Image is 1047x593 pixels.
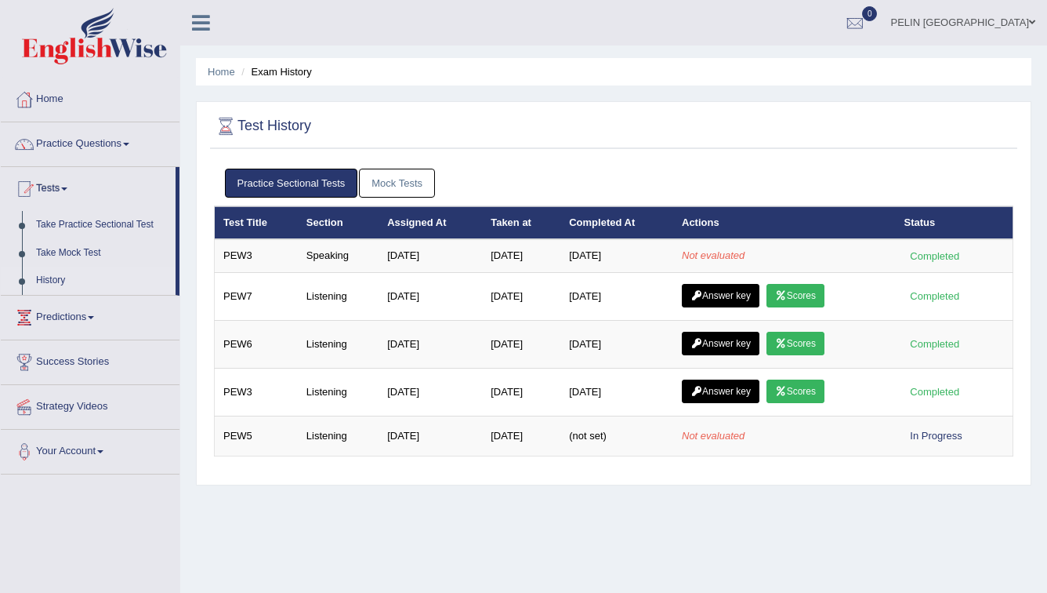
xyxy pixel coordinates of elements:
td: Listening [298,368,379,416]
td: [DATE] [560,320,673,368]
a: Practice Questions [1,122,179,162]
a: Strategy Videos [1,385,179,424]
a: Mock Tests [359,169,435,198]
td: [DATE] [482,320,560,368]
td: [DATE] [560,368,673,416]
a: Home [208,66,235,78]
a: History [29,267,176,295]
td: [DATE] [379,368,482,416]
td: Listening [298,320,379,368]
th: Status [896,206,1013,239]
td: [DATE] [482,272,560,320]
em: Not evaluated [682,430,744,442]
a: Scores [766,284,824,307]
td: PEW3 [215,368,298,416]
td: [DATE] [482,239,560,272]
td: [DATE] [560,239,673,272]
a: Scores [766,332,824,355]
td: PEW6 [215,320,298,368]
div: Completed [904,336,965,352]
td: PEW5 [215,416,298,456]
h2: Test History [214,115,311,138]
th: Actions [673,206,896,239]
a: Practice Sectional Tests [225,169,358,198]
a: Tests [1,167,176,206]
th: Completed At [560,206,673,239]
th: Section [298,206,379,239]
span: 0 [862,6,878,21]
td: Listening [298,416,379,456]
td: [DATE] [482,368,560,416]
div: Completed [904,288,965,304]
a: Home [1,78,179,117]
a: Your Account [1,430,179,469]
th: Test Title [215,206,298,239]
a: Answer key [682,332,759,355]
div: Completed [904,384,965,400]
a: Success Stories [1,340,179,380]
th: Assigned At [379,206,482,239]
td: PEW7 [215,272,298,320]
td: PEW3 [215,239,298,272]
a: Take Mock Test [29,239,176,267]
span: (not set) [569,430,607,442]
td: Speaking [298,239,379,272]
a: Scores [766,380,824,403]
a: Take Practice Sectional Test [29,211,176,239]
td: [DATE] [482,416,560,456]
li: Exam History [237,64,312,79]
div: Completed [904,248,965,264]
td: [DATE] [560,272,673,320]
td: [DATE] [379,272,482,320]
td: Listening [298,272,379,320]
a: Answer key [682,380,759,403]
td: [DATE] [379,320,482,368]
a: Answer key [682,284,759,307]
td: [DATE] [379,416,482,456]
a: Predictions [1,296,179,335]
td: [DATE] [379,239,482,272]
div: In Progress [904,427,969,444]
em: Not evaluated [682,249,744,261]
th: Taken at [482,206,560,239]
